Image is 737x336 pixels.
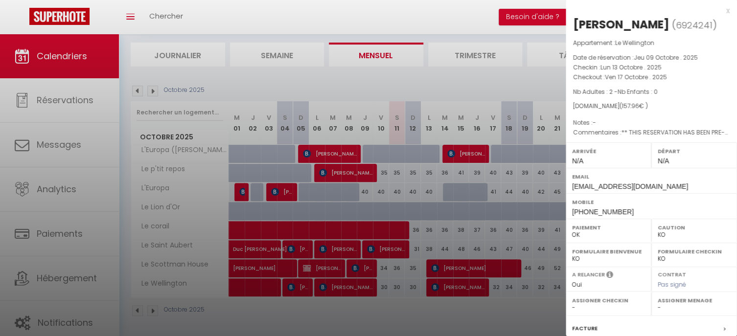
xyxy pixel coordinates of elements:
span: ( € ) [620,102,648,110]
p: Date de réservation : [573,53,730,63]
label: Mobile [572,197,731,207]
span: N/A [572,157,583,165]
span: [PHONE_NUMBER] [572,208,634,216]
label: Arrivée [572,146,645,156]
span: Nb Enfants : 0 [618,88,658,96]
label: A relancer [572,270,605,279]
label: Assigner Checkin [572,295,645,305]
label: Contrat [658,270,686,277]
p: Appartement : [573,38,730,48]
span: Nb Adultes : 2 - [573,88,658,96]
div: [PERSON_NAME] [573,17,669,32]
label: Paiement [572,223,645,232]
span: N/A [658,157,669,165]
span: 157.96 [622,102,639,110]
span: - [593,118,596,127]
span: Ven 17 Octobre . 2025 [605,73,667,81]
span: Jeu 09 Octobre . 2025 [634,53,698,62]
label: Facture [572,323,598,334]
i: Sélectionner OUI si vous souhaiter envoyer les séquences de messages post-checkout [606,270,613,281]
div: [DOMAIN_NAME] [573,102,730,111]
label: Formulaire Checkin [658,246,731,256]
label: Email [572,172,731,181]
label: Formulaire Bienvenue [572,246,645,256]
p: Notes : [573,118,730,128]
span: Le Wellington [615,39,654,47]
span: [EMAIL_ADDRESS][DOMAIN_NAME] [572,182,688,190]
span: ( ) [672,18,717,32]
p: Commentaires : [573,128,730,137]
span: 6924241 [676,19,713,31]
label: Caution [658,223,731,232]
div: x [566,5,730,17]
label: Assigner Menage [658,295,731,305]
p: Checkout : [573,72,730,82]
span: Lun 13 Octobre . 2025 [600,63,662,71]
p: Checkin : [573,63,730,72]
span: Pas signé [658,280,686,289]
label: Départ [658,146,731,156]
